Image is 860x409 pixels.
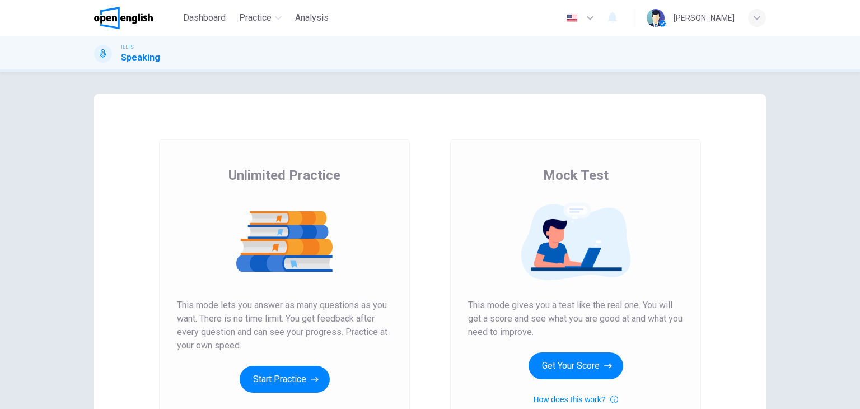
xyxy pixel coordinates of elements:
[240,366,330,393] button: Start Practice
[179,8,230,28] button: Dashboard
[674,11,735,25] div: [PERSON_NAME]
[468,299,683,339] span: This mode gives you a test like the real one. You will get a score and see what you are good at a...
[291,8,333,28] button: Analysis
[529,352,623,379] button: Get Your Score
[177,299,392,352] span: This mode lets you answer as many questions as you want. There is no time limit. You get feedback...
[239,11,272,25] span: Practice
[228,166,340,184] span: Unlimited Practice
[183,11,226,25] span: Dashboard
[94,7,153,29] img: OpenEnglish logo
[295,11,329,25] span: Analysis
[533,393,618,406] button: How does this work?
[121,51,160,64] h1: Speaking
[94,7,179,29] a: OpenEnglish logo
[121,43,134,51] span: IELTS
[565,14,579,22] img: en
[235,8,286,28] button: Practice
[543,166,609,184] span: Mock Test
[647,9,665,27] img: Profile picture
